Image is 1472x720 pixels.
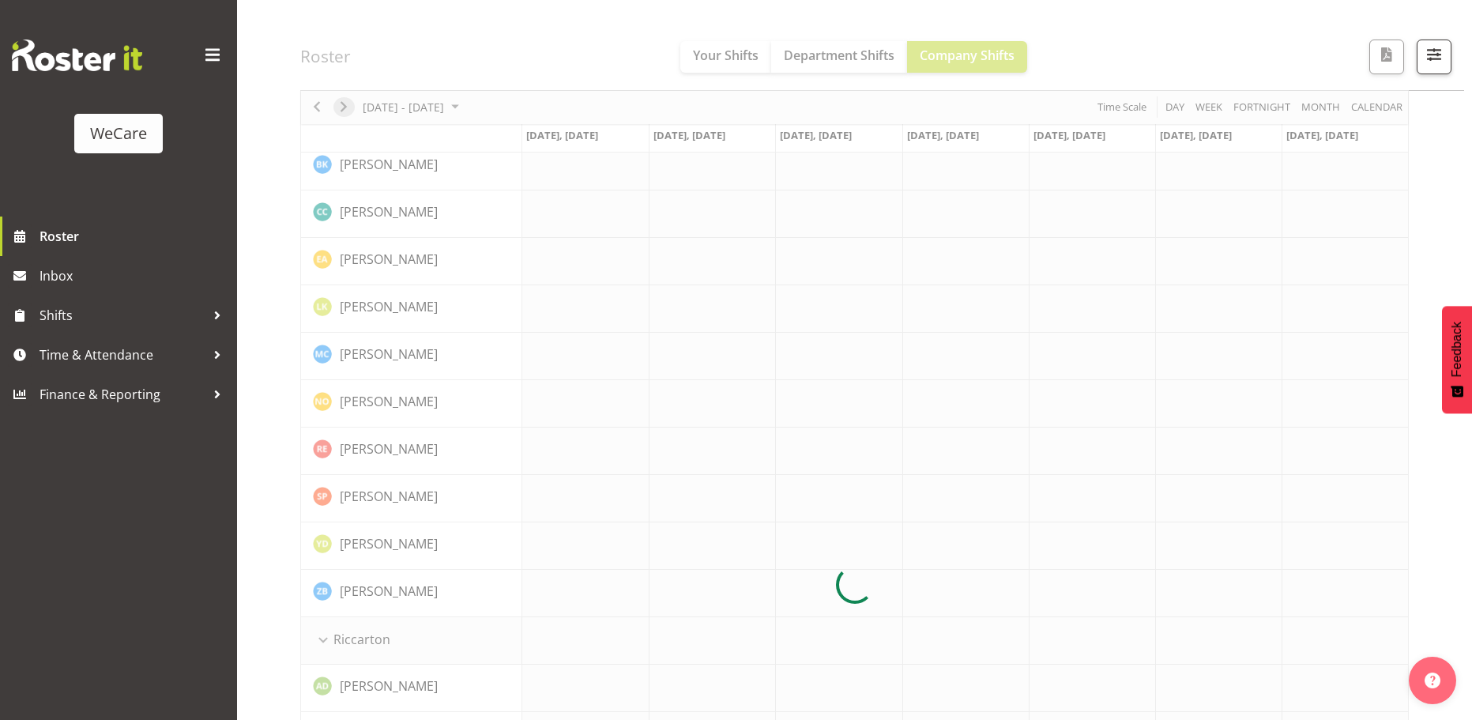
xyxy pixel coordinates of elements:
span: Feedback [1450,322,1464,377]
span: Time & Attendance [40,343,205,367]
span: Shifts [40,303,205,327]
button: Feedback - Show survey [1442,306,1472,413]
span: Finance & Reporting [40,383,205,406]
img: help-xxl-2.png [1425,673,1440,688]
span: Inbox [40,264,229,288]
span: Roster [40,224,229,248]
img: Rosterit website logo [12,40,142,71]
div: WeCare [90,122,147,145]
button: Filter Shifts [1417,40,1451,74]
